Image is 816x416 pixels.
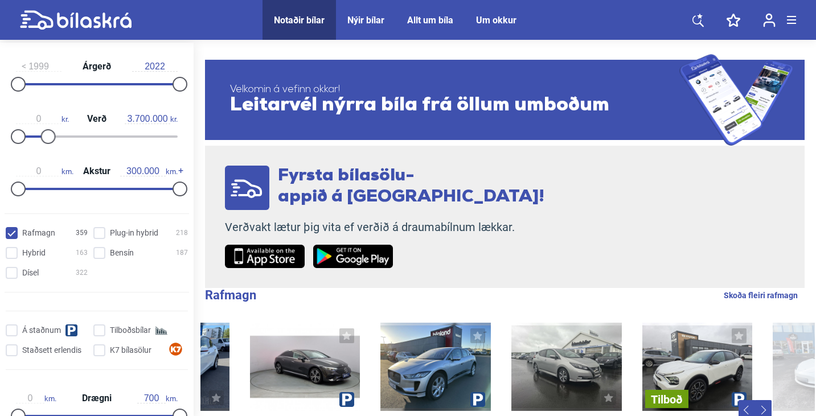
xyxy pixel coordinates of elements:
span: Á staðnum [22,324,61,336]
a: Skoða fleiri rafmagn [724,288,798,303]
a: Notaðir bílar [274,15,325,26]
span: Rafmagn [22,227,55,239]
span: 218 [176,227,188,239]
span: Fyrsta bílasölu- appið á [GEOGRAPHIC_DATA]! [278,167,544,206]
span: 163 [76,247,88,259]
span: km. [16,166,73,176]
span: Akstur [80,167,113,176]
span: Leitarvél nýrra bíla frá öllum umboðum [230,96,679,116]
a: Velkomin á vefinn okkar!Leitarvél nýrra bíla frá öllum umboðum [205,54,805,146]
span: Plug-in hybrid [110,227,158,239]
span: Staðsett erlendis [22,344,81,356]
a: Nýir bílar [347,15,384,26]
span: 359 [76,227,88,239]
img: user-login.svg [763,13,776,27]
span: Tilboð [651,394,683,405]
p: Verðvakt lætur þig vita ef verðið á draumabílnum lækkar. [225,220,544,234]
span: Hybrid [22,247,46,259]
span: 322 [76,267,88,279]
span: Tilboðsbílar [110,324,151,336]
b: Rafmagn [205,288,256,302]
a: Um okkur [476,15,516,26]
span: km. [137,393,178,403]
span: K7 bílasölur [110,344,151,356]
span: km. [120,166,178,176]
span: Velkomin á vefinn okkar! [230,84,679,96]
span: kr. [125,114,178,124]
span: Árgerð [80,62,114,71]
span: Verð [84,114,109,123]
span: 187 [176,247,188,259]
span: kr. [16,114,69,124]
span: Bensín [110,247,134,259]
span: Dísel [22,267,39,279]
span: Drægni [79,394,114,403]
a: Allt um bíla [407,15,453,26]
span: km. [16,393,56,403]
